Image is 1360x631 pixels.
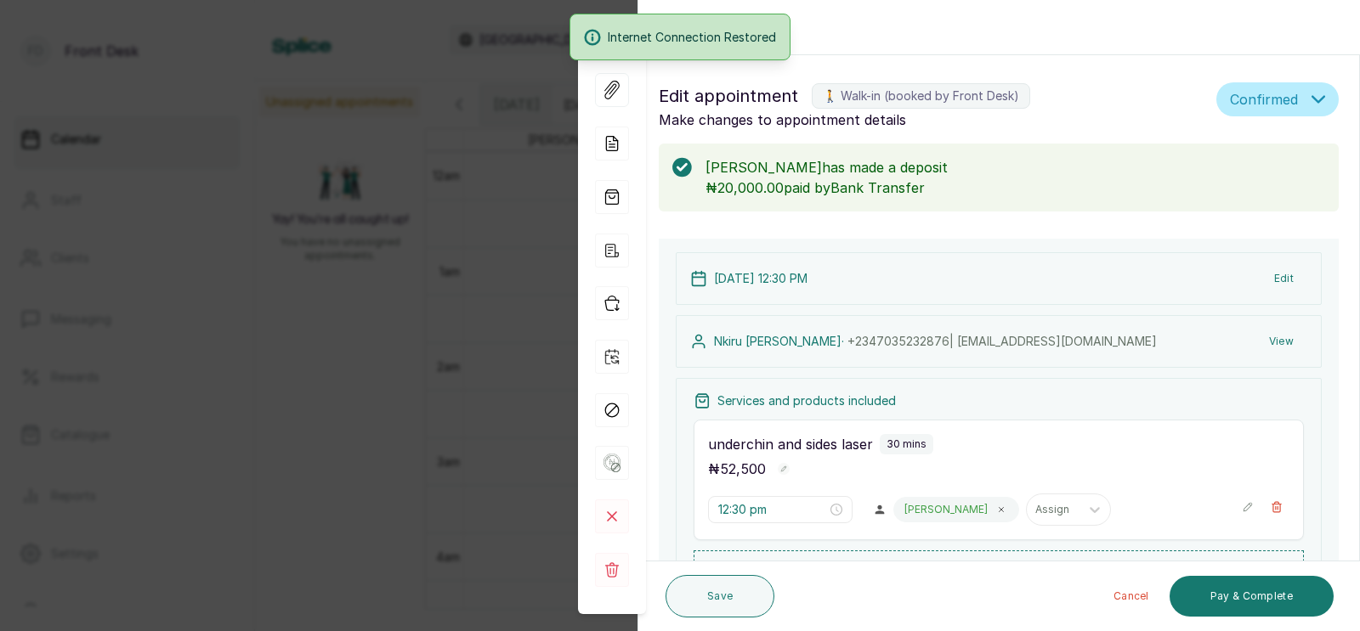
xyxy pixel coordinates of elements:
span: 52,500 [720,460,766,477]
span: Confirmed [1230,89,1298,110]
p: ₦ [708,459,766,479]
span: Edit appointment [659,82,798,110]
p: 30 mins [887,437,926,451]
span: +234 7035232876 | [EMAIL_ADDRESS][DOMAIN_NAME] [847,334,1157,348]
label: 🚶 Walk-in (booked by Front Desk) [812,83,1030,109]
button: Add new [694,550,1304,593]
span: Internet Connection Restored [608,28,776,46]
button: View [1255,326,1307,357]
p: Nkiru [PERSON_NAME] · [714,333,1157,350]
p: Make changes to appointment details [659,110,1210,130]
p: [PERSON_NAME] [904,503,988,516]
button: Confirmed [1216,82,1339,116]
p: ₦20,000.00 paid by Bank Transfer [705,177,1325,198]
button: Save [666,575,774,617]
p: underchin and sides laser [708,434,873,454]
button: Edit [1261,263,1307,294]
button: Cancel [1100,576,1163,617]
p: [PERSON_NAME] has made a deposit [705,157,1325,177]
p: [DATE] 12:30 PM [714,270,807,287]
input: Select time [718,500,827,519]
p: Services and products included [717,392,896,409]
button: Pay & Complete [1170,576,1334,617]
